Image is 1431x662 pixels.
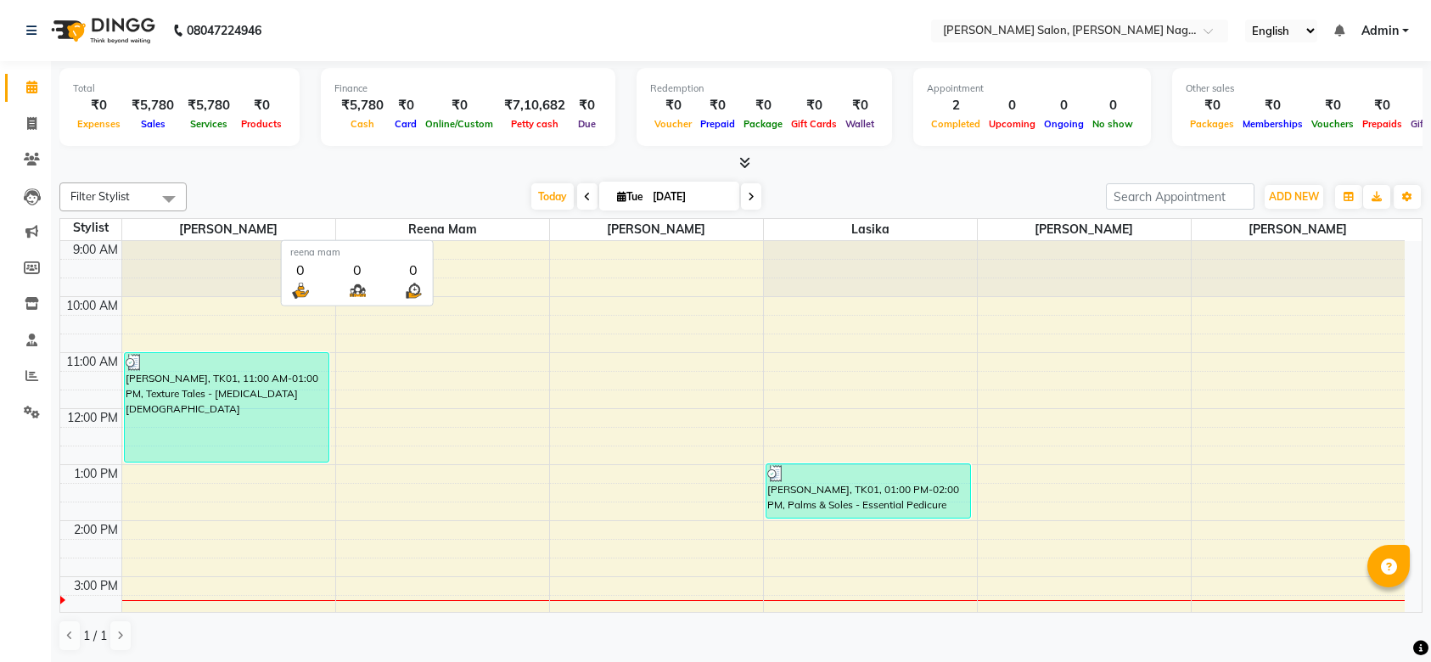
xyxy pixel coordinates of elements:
[125,353,329,462] div: [PERSON_NAME], TK01, 11:00 AM-01:00 PM, Texture Tales - [MEDICAL_DATA] [DEMOGRAPHIC_DATA]
[237,118,286,130] span: Products
[613,190,648,203] span: Tue
[1269,190,1319,203] span: ADD NEW
[122,219,335,240] span: [PERSON_NAME]
[696,118,739,130] span: Prepaid
[574,118,600,130] span: Due
[290,279,311,300] img: serve.png
[1358,118,1406,130] span: Prepaids
[60,219,121,237] div: Stylist
[334,96,390,115] div: ₹5,780
[1361,22,1399,40] span: Admin
[346,259,368,279] div: 0
[237,96,286,115] div: ₹0
[1265,185,1323,209] button: ADD NEW
[650,118,696,130] span: Voucher
[346,118,379,130] span: Cash
[985,118,1040,130] span: Upcoming
[63,353,121,371] div: 11:00 AM
[390,96,421,115] div: ₹0
[346,279,368,300] img: queue.png
[336,219,549,240] span: reena mam
[290,245,424,260] div: reena mam
[1040,96,1088,115] div: 0
[1192,219,1406,240] span: [PERSON_NAME]
[739,96,787,115] div: ₹0
[43,7,160,54] img: logo
[186,118,232,130] span: Services
[497,96,572,115] div: ₹7,10,682
[181,96,237,115] div: ₹5,780
[507,118,563,130] span: Petty cash
[985,96,1040,115] div: 0
[1088,118,1137,130] span: No show
[648,184,732,210] input: 2025-09-02
[73,81,286,96] div: Total
[1088,96,1137,115] div: 0
[70,189,130,203] span: Filter Stylist
[650,81,878,96] div: Redemption
[403,259,424,279] div: 0
[1238,118,1307,130] span: Memberships
[841,118,878,130] span: Wallet
[1307,96,1358,115] div: ₹0
[1238,96,1307,115] div: ₹0
[766,464,971,518] div: [PERSON_NAME], TK01, 01:00 PM-02:00 PM, Palms & Soles - Essential Pedicure
[421,96,497,115] div: ₹0
[125,96,181,115] div: ₹5,780
[1186,118,1238,130] span: Packages
[787,118,841,130] span: Gift Cards
[978,219,1191,240] span: [PERSON_NAME]
[696,96,739,115] div: ₹0
[403,279,424,300] img: wait_time.png
[841,96,878,115] div: ₹0
[390,118,421,130] span: Card
[1186,96,1238,115] div: ₹0
[187,7,261,54] b: 08047224946
[1040,118,1088,130] span: Ongoing
[927,118,985,130] span: Completed
[290,259,311,279] div: 0
[70,577,121,595] div: 3:00 PM
[73,118,125,130] span: Expenses
[787,96,841,115] div: ₹0
[83,627,107,645] span: 1 / 1
[70,465,121,483] div: 1:00 PM
[1307,118,1358,130] span: Vouchers
[334,81,602,96] div: Finance
[572,96,602,115] div: ₹0
[927,81,1137,96] div: Appointment
[531,183,574,210] span: Today
[927,96,985,115] div: 2
[650,96,696,115] div: ₹0
[1106,183,1254,210] input: Search Appointment
[550,219,763,240] span: [PERSON_NAME]
[739,118,787,130] span: Package
[1360,594,1414,645] iframe: chat widget
[64,409,121,427] div: 12:00 PM
[63,297,121,315] div: 10:00 AM
[421,118,497,130] span: Online/Custom
[764,219,977,240] span: lasika
[73,96,125,115] div: ₹0
[70,521,121,539] div: 2:00 PM
[137,118,170,130] span: Sales
[70,241,121,259] div: 9:00 AM
[1358,96,1406,115] div: ₹0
